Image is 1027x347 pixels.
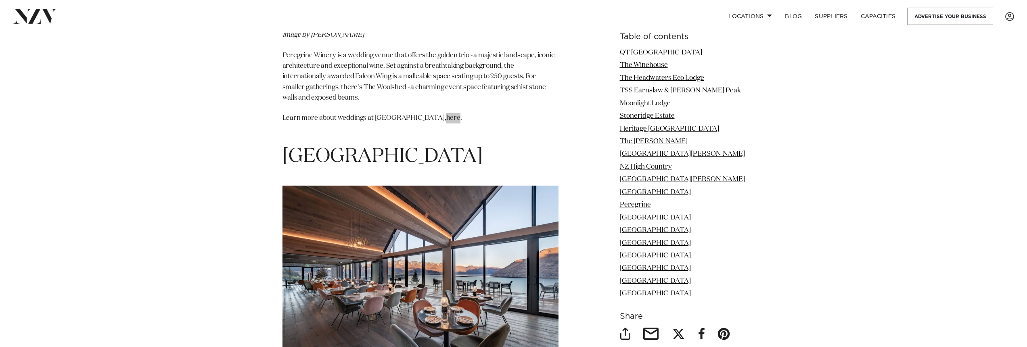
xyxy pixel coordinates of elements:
a: [GEOGRAPHIC_DATA][PERSON_NAME] [620,176,745,183]
a: SUPPLIERS [808,8,854,25]
a: The [PERSON_NAME] [620,138,688,145]
a: Heritage [GEOGRAPHIC_DATA] [620,125,719,132]
a: Locations [722,8,778,25]
a: Capacities [854,8,902,25]
a: The Winehouse [620,62,668,69]
a: [GEOGRAPHIC_DATA] [620,265,691,272]
p: Peregrine Winery is a wedding venue that offers the golden trio - a majestic landscape, iconic ar... [282,50,558,104]
a: BLOG [778,8,808,25]
a: Moonlight Lodge [620,100,671,107]
a: [GEOGRAPHIC_DATA] [620,278,691,284]
a: [GEOGRAPHIC_DATA] [620,189,691,196]
a: Advertise your business [908,8,993,25]
a: Peregrine [620,201,651,208]
a: here [446,115,460,121]
h6: Share [620,312,745,321]
a: Stoneridge Estate [620,113,675,119]
a: [GEOGRAPHIC_DATA] [620,227,691,234]
a: [GEOGRAPHIC_DATA] [620,290,691,297]
a: The Headwaters Eco Lodge [620,75,704,82]
a: [GEOGRAPHIC_DATA] [620,240,691,247]
span: Learn more about weddings at [GEOGRAPHIC_DATA], . [282,115,462,121]
a: TSS Earnslaw & [PERSON_NAME] Peak [620,87,741,94]
h6: Table of contents [620,33,745,41]
span: Image by [PERSON_NAME] [282,31,364,38]
a: [GEOGRAPHIC_DATA][PERSON_NAME] [620,151,745,158]
a: NZ High Country [620,163,672,170]
a: QT [GEOGRAPHIC_DATA] [620,49,702,56]
a: [GEOGRAPHIC_DATA] [620,252,691,259]
img: nzv-logo.png [13,9,57,23]
a: [GEOGRAPHIC_DATA] [620,214,691,221]
span: [GEOGRAPHIC_DATA] [282,147,483,166]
